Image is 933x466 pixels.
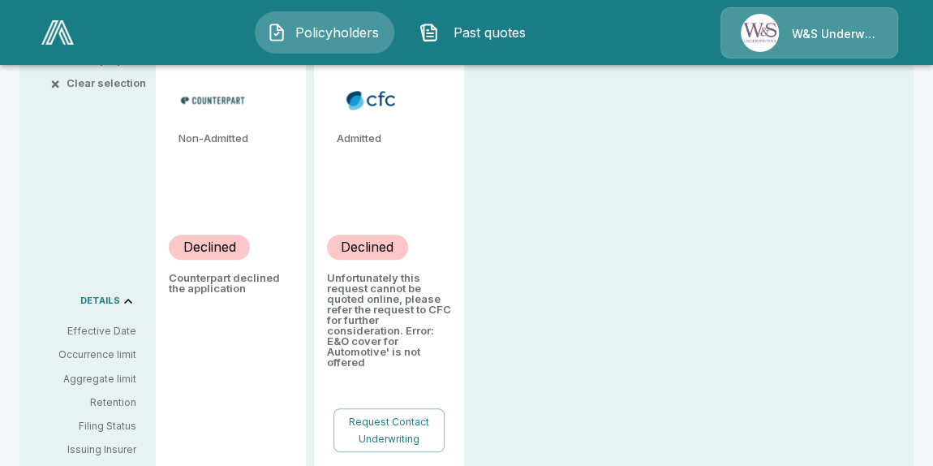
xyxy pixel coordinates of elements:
[445,23,535,42] span: Past quotes
[327,273,451,368] p: Unfortunately this request cannot be quoted online, please refer the request to CFC for further c...
[333,408,445,452] button: Request Contact Underwriting
[32,347,136,362] p: Occurrence limit
[255,11,394,54] button: Policyholders IconPolicyholders
[178,133,293,144] p: Non-Admitted
[32,324,136,339] p: Effective Date
[41,20,74,45] img: AA Logo
[32,419,136,434] p: Filing Status
[80,296,120,305] p: DETAILS
[419,23,439,42] img: Past quotes Icon
[54,78,146,88] button: ×Clear selection
[267,23,286,42] img: Policyholders Icon
[183,237,236,257] p: Declined
[50,78,60,88] span: ×
[337,133,451,144] p: Admitted
[293,23,382,42] span: Policyholders
[32,395,136,410] p: Retention
[175,88,251,112] img: counterpartmpl
[341,237,393,257] p: Declined
[32,442,136,457] p: Issuing Insurer
[407,11,547,54] button: Past quotes IconPast quotes
[169,273,293,294] p: Counterpart declined the application
[32,372,136,386] p: Aggregate limit
[333,88,409,112] img: cfcmpl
